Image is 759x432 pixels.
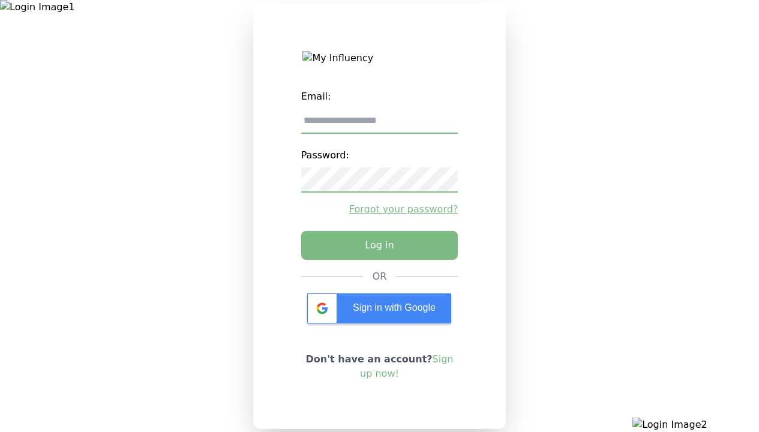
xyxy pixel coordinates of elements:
[373,269,387,284] div: OR
[301,231,458,260] button: Log in
[301,202,458,217] a: Forgot your password?
[301,352,458,381] p: Don't have an account?
[307,293,451,323] div: Sign in with Google
[353,302,436,313] span: Sign in with Google
[302,51,456,65] img: My Influency
[632,418,759,432] img: Login Image2
[301,143,458,167] label: Password:
[301,85,458,109] label: Email:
